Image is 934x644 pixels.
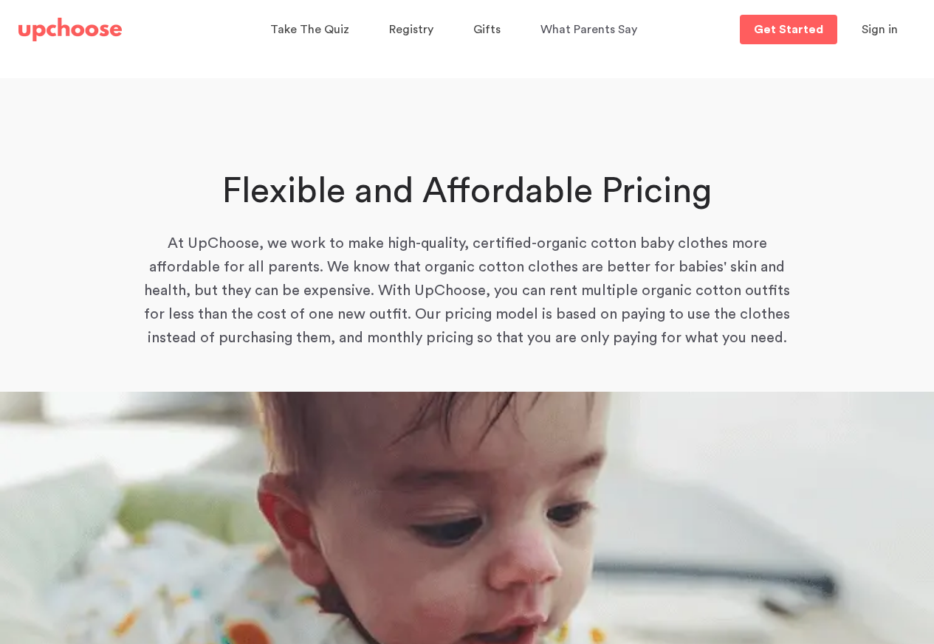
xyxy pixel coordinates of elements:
span: Take The Quiz [270,24,349,35]
p: At UpChoose, we work to make high-quality, certified-organic cotton baby clothes more affordable ... [139,232,795,350]
a: Gifts [473,15,505,44]
a: Take The Quiz [270,15,354,44]
a: Registry [389,15,438,44]
button: Sign in [843,15,916,44]
h1: Flexible and Affordable Pricing [139,168,795,215]
span: Registry [389,24,433,35]
span: Sign in [862,24,898,35]
p: Get Started [754,24,823,35]
span: Gifts [473,24,501,35]
a: UpChoose [18,15,122,45]
span: What Parents Say [540,24,637,35]
a: What Parents Say [540,15,642,44]
a: Get Started [740,15,837,44]
img: UpChoose [18,18,122,41]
